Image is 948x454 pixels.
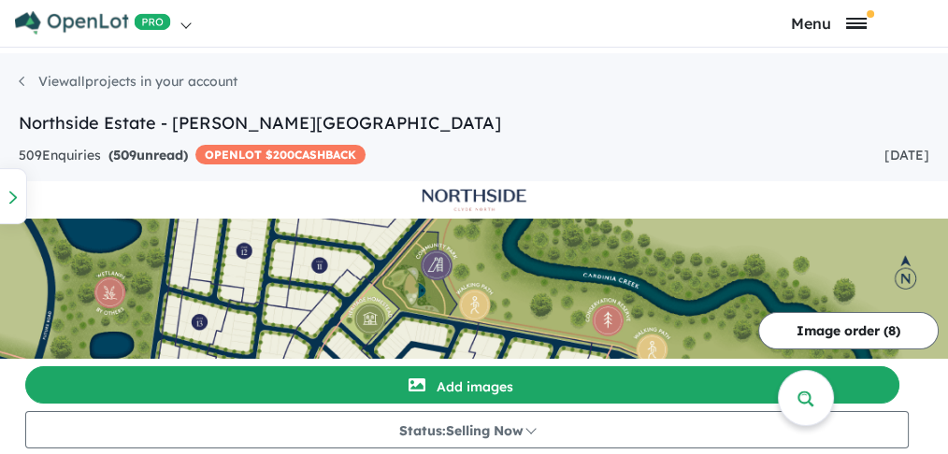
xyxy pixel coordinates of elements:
[758,312,939,349] button: Image order (8)
[884,145,929,167] div: [DATE]
[195,145,366,164] span: OPENLOT $ 200 CASHBACK
[713,14,943,32] button: Toggle navigation
[19,73,237,90] a: Viewallprojects in your account
[25,366,899,404] button: Add images
[7,189,941,211] img: Northside Estate - Clyde North Logo
[19,112,501,134] a: Northside Estate - [PERSON_NAME][GEOGRAPHIC_DATA]
[19,72,929,110] nav: breadcrumb
[108,147,188,163] strong: ( unread)
[113,147,136,163] span: 509
[15,11,171,35] img: Openlot PRO Logo White
[25,411,909,448] button: Status:Selling Now
[19,145,366,167] div: 509 Enquir ies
